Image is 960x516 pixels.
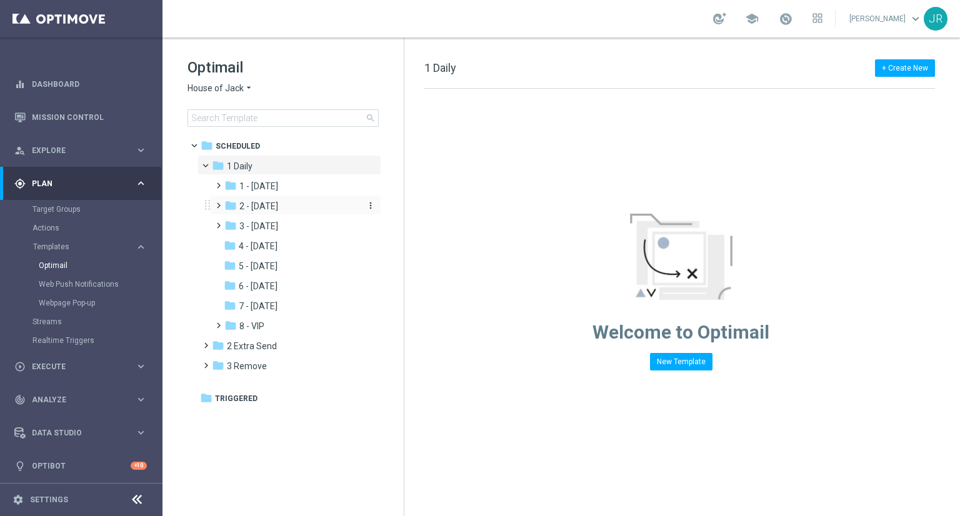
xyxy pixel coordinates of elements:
i: keyboard_arrow_right [135,144,147,156]
i: folder [224,299,236,312]
a: Streams [32,317,130,327]
button: play_circle_outline Execute keyboard_arrow_right [14,362,147,372]
button: + Create New [875,59,935,77]
button: Mission Control [14,112,147,122]
div: JR [924,7,947,31]
a: Web Push Notifications [39,279,130,289]
button: lightbulb Optibot +10 [14,461,147,471]
span: 5 - Saturday [239,260,277,272]
button: gps_fixed Plan keyboard_arrow_right [14,179,147,189]
div: equalizer Dashboard [14,79,147,89]
i: more_vert [366,201,376,211]
div: Mission Control [14,101,147,134]
i: play_circle_outline [14,361,26,372]
i: keyboard_arrow_right [135,241,147,253]
div: Plan [14,178,135,189]
i: keyboard_arrow_right [135,427,147,439]
span: Execute [32,363,135,370]
span: 4 - Friday [239,241,277,252]
span: Triggered [215,393,257,404]
div: Actions [32,219,161,237]
span: House of Jack [187,82,244,94]
button: more_vert [363,200,376,212]
h1: Optimail [187,57,379,77]
button: Data Studio keyboard_arrow_right [14,428,147,438]
div: Target Groups [32,200,161,219]
span: school [745,12,759,26]
div: Streams [32,312,161,331]
span: Explore [32,147,135,154]
i: settings [12,494,24,505]
span: Plan [32,180,135,187]
span: 2 Extra Send [227,340,277,352]
span: 1 Daily [227,161,252,172]
i: folder [200,392,212,404]
i: folder [224,319,237,332]
a: Webpage Pop-up [39,298,130,308]
span: 1 - Tuesday [239,181,278,192]
i: folder [224,239,236,252]
a: Realtime Triggers [32,335,130,345]
div: Optibot [14,449,147,482]
a: Optibot [32,449,131,482]
div: Explore [14,145,135,156]
i: folder [224,259,236,272]
i: track_changes [14,394,26,405]
button: Templates keyboard_arrow_right [32,242,147,252]
div: Dashboard [14,67,147,101]
a: Target Groups [32,204,130,214]
span: 7 - Monday [239,300,277,312]
i: folder [201,139,213,152]
a: Settings [30,496,68,504]
div: Realtime Triggers [32,331,161,350]
div: Webpage Pop-up [39,294,161,312]
div: Web Push Notifications [39,275,161,294]
i: folder [212,159,224,172]
input: Search Template [187,109,379,127]
div: Templates [33,243,135,251]
span: 6 - Sunday [239,280,277,292]
button: track_changes Analyze keyboard_arrow_right [14,395,147,405]
span: 2 - Wednesday [239,201,278,212]
i: folder [224,219,237,232]
a: Optimail [39,260,130,270]
button: person_search Explore keyboard_arrow_right [14,146,147,156]
a: Mission Control [32,101,147,134]
span: Data Studio [32,429,135,437]
div: Data Studio [14,427,135,439]
span: 8 - VIP [239,320,264,332]
span: Templates [33,243,122,251]
i: folder [212,339,224,352]
div: Optimail [39,256,161,275]
i: arrow_drop_down [244,82,254,94]
span: 1 Daily [424,61,456,74]
i: folder [212,359,224,372]
i: gps_fixed [14,178,26,189]
img: emptyStateManageTemplates.jpg [630,214,732,300]
i: keyboard_arrow_right [135,177,147,189]
i: folder [224,179,237,192]
div: Templates [32,237,161,312]
a: Dashboard [32,67,147,101]
span: Welcome to Optimail [592,321,769,343]
i: keyboard_arrow_right [135,360,147,372]
button: New Template [650,353,712,370]
a: Actions [32,223,130,233]
span: 3 Remove [227,360,267,372]
i: equalizer [14,79,26,90]
i: keyboard_arrow_right [135,394,147,405]
span: search [366,113,376,123]
span: 3 - Thursday [239,221,278,232]
i: person_search [14,145,26,156]
i: folder [224,199,237,212]
div: +10 [131,462,147,470]
div: Analyze [14,394,135,405]
a: [PERSON_NAME]keyboard_arrow_down [848,9,924,28]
